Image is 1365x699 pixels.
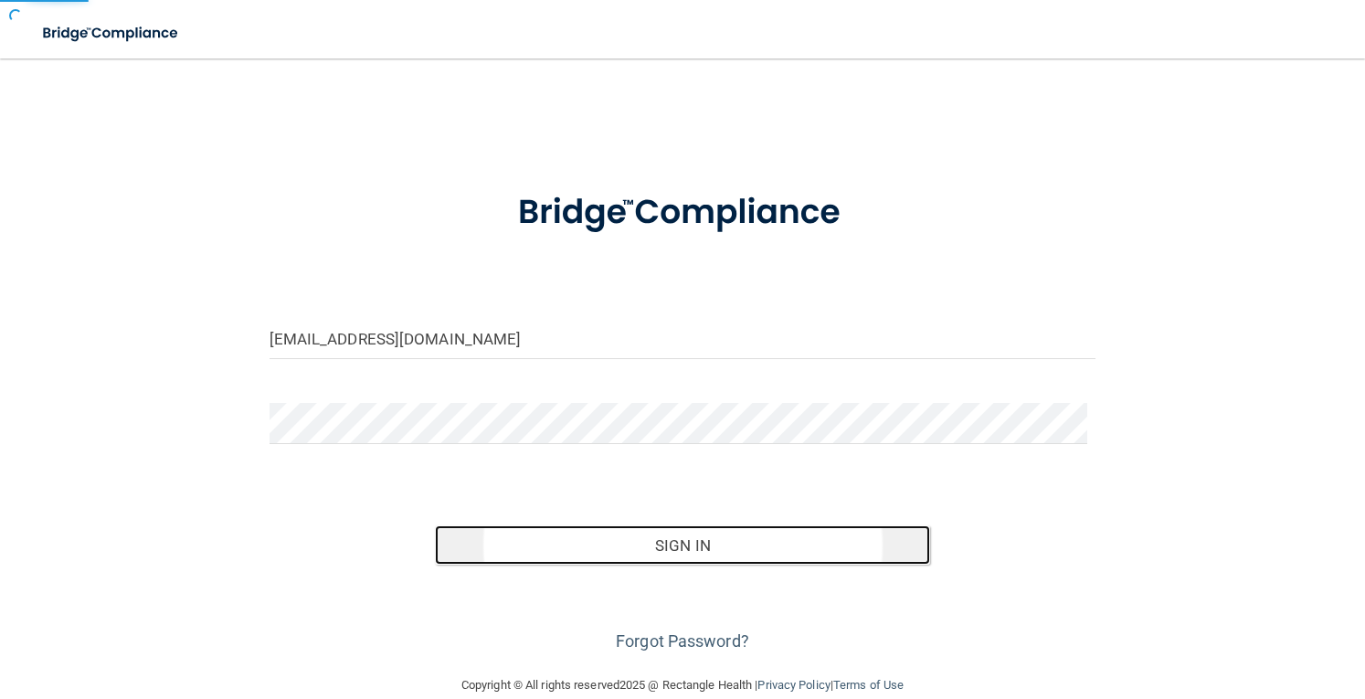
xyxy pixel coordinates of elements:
img: bridge_compliance_login_screen.278c3ca4.svg [27,15,196,52]
button: Sign In [435,525,931,566]
input: Email [270,318,1096,359]
img: bridge_compliance_login_screen.278c3ca4.svg [482,168,882,258]
a: Terms of Use [833,678,904,692]
a: Forgot Password? [616,631,749,651]
a: Privacy Policy [757,678,830,692]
